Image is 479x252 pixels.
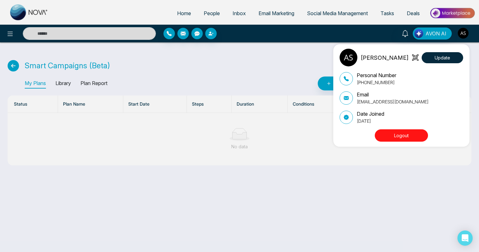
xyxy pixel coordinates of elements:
[422,52,463,63] button: Update
[457,230,473,246] div: Open Intercom Messenger
[357,110,384,118] p: Date Joined
[357,118,384,124] p: [DATE]
[375,129,428,142] button: Logout
[357,98,429,105] p: [EMAIL_ADDRESS][DOMAIN_NAME]
[357,79,396,86] p: [PHONE_NUMBER]
[357,91,429,98] p: Email
[361,53,409,62] p: [PERSON_NAME]
[357,71,396,79] p: Personal Number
